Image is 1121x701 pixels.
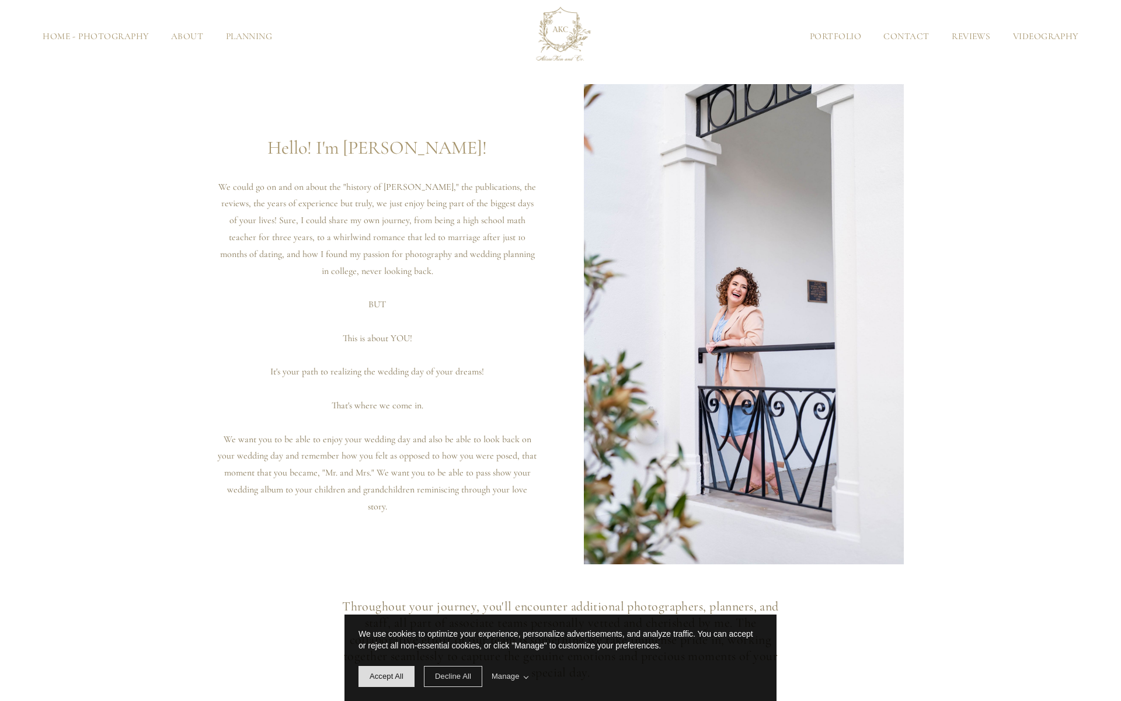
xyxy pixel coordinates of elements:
[435,672,471,681] span: Decline All
[584,84,904,564] img: alesiakimand co owner
[217,330,537,347] p: This is about YOU!
[528,5,593,69] img: AlesiaKim and Co.
[214,32,283,41] a: Planning
[32,32,160,41] a: Home - Photography
[358,666,415,687] span: allow cookie message
[799,32,873,41] a: Portfolio
[358,629,753,650] span: We use cookies to optimize your experience, personalize advertisements, and analyze traffic. You ...
[370,672,403,681] span: Accept All
[1002,32,1090,41] a: Videography
[492,671,528,682] span: Manage
[872,32,941,41] a: Contact
[941,32,1002,41] a: Reviews
[217,363,537,380] p: It's your path to realizing the wedding day of your dreams!
[424,666,482,687] span: deny cookie message
[217,397,537,414] p: That's where we come in.
[160,32,215,41] a: About
[217,134,537,162] h2: Hello! I'm [PERSON_NAME]!
[344,615,777,701] div: cookieconsent
[342,599,782,681] span: Throughout your journey, you'll encounter additional photographers, planners, and staff, all part...
[217,431,537,515] p: We want you to be able to enjoy your wedding day and also be able to look back on your wedding da...
[217,179,537,280] p: We could go on and on about the "history of [PERSON_NAME]," the publications, the reviews, the ye...
[217,296,537,313] p: BUT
